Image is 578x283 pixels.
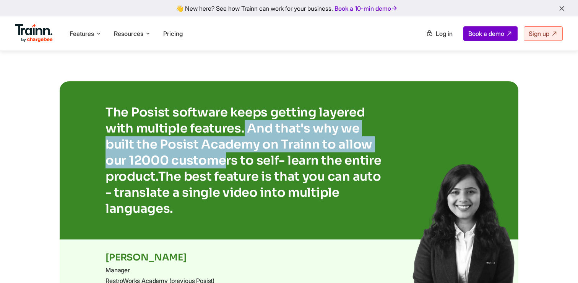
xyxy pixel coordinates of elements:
[436,30,453,37] span: Log in
[463,26,518,41] a: Book a demo
[106,104,388,217] p: The Posist software keeps getting layered with multiple features. And that's why we built the Pos...
[421,27,457,40] a: Log in
[163,30,183,37] a: Pricing
[114,29,143,38] span: Resources
[70,29,94,38] span: Features
[15,24,53,42] img: Trainn Logo
[468,30,504,37] span: Book a demo
[540,246,578,283] iframe: Chat Widget
[5,5,573,12] div: 👋 New here? See how Trainn can work for your business.
[333,3,399,14] a: Book a 10-min demo
[529,30,549,37] span: Sign up
[524,26,563,41] a: Sign up
[106,266,472,274] p: Manager
[106,252,472,263] p: [PERSON_NAME]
